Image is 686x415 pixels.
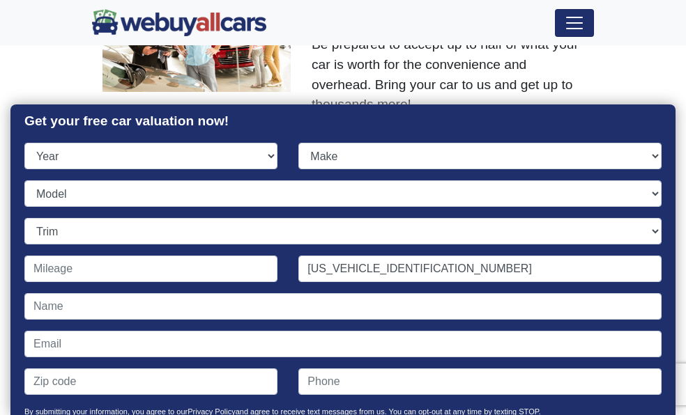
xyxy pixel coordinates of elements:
[298,368,662,395] input: Phone
[24,256,277,282] input: Mileage
[24,368,277,395] input: Zip code
[24,293,662,320] input: Name
[312,35,584,115] p: Be prepared to accept up to half of what your car is worth for the convenience and overhead. Brin...
[298,256,662,282] input: VIN (optional)
[555,9,594,37] button: Toggle navigation
[24,331,662,357] input: Email
[92,9,266,36] img: We Buy All Cars in NJ logo
[24,113,229,128] strong: Get your free car valuation now!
